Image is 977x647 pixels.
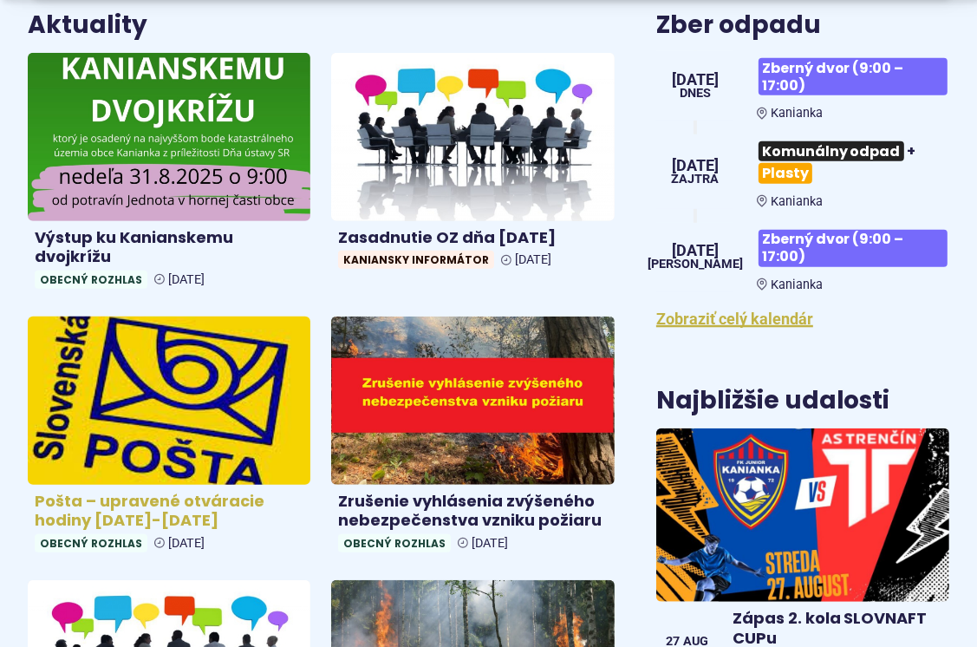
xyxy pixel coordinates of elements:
[672,72,719,88] span: [DATE]
[759,163,812,183] span: Plasty
[338,251,494,269] span: Kaniansky informátor
[759,141,904,161] span: Komunálny odpad
[671,158,719,173] span: [DATE]
[331,317,614,559] a: Zrušenie vyhlásenia zvýšeného nebezpečenstva vzniku požiaru Obecný rozhlas [DATE]
[338,228,607,248] h4: Zasadnutie OZ dňa [DATE]
[331,53,614,276] a: Zasadnutie OZ dňa [DATE] Kaniansky informátor [DATE]
[515,252,551,267] span: [DATE]
[759,58,948,95] span: Zberný dvor (9:00 – 17:00)
[28,317,310,559] a: Pošta – upravené otváracie hodiny [DATE]-[DATE] Obecný rozhlas [DATE]
[35,534,147,552] span: Obecný rozhlas
[656,223,949,292] a: Zberný dvor (9:00 – 17:00) Kanianka [DATE] [PERSON_NAME]
[771,194,823,209] span: Kanianka
[168,536,205,551] span: [DATE]
[771,278,823,292] span: Kanianka
[672,88,719,100] span: Dnes
[671,173,719,186] span: Zajtra
[472,536,508,551] span: [DATE]
[656,388,890,415] h3: Najbližšie udalosti
[338,534,451,552] span: Obecný rozhlas
[35,492,303,531] h4: Pošta – upravené otváracie hodiny [DATE]-[DATE]
[338,492,607,531] h4: Zrušenie vyhlásenia zvýšeného nebezpečenstva vzniku požiaru
[656,134,949,208] a: Komunálny odpad+Plasty Kanianka [DATE] Zajtra
[168,272,205,287] span: [DATE]
[656,51,949,121] a: Zberný dvor (9:00 – 17:00) Kanianka [DATE] Dnes
[648,258,743,271] span: [PERSON_NAME]
[648,243,743,258] span: [DATE]
[656,12,949,39] h3: Zber odpadu
[771,106,823,121] span: Kanianka
[759,230,948,267] span: Zberný dvor (9:00 – 17:00)
[35,228,303,267] h4: Výstup ku Kanianskemu dvojkrížu
[28,53,310,296] a: Výstup ku Kanianskemu dvojkrížu Obecný rozhlas [DATE]
[656,310,813,328] a: Zobraziť celý kalendár
[757,134,949,190] h3: +
[28,12,147,39] h3: Aktuality
[35,271,147,289] span: Obecný rozhlas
